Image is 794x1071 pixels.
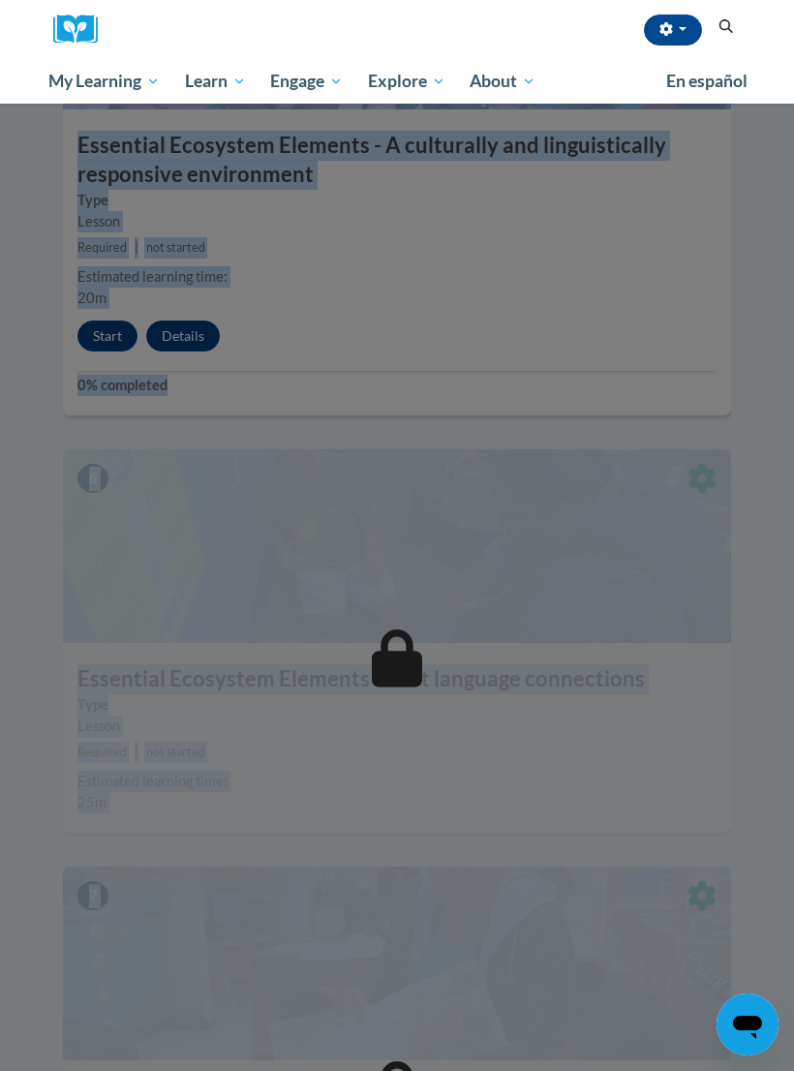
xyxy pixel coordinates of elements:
[53,15,111,45] a: Cox Campus
[644,15,702,46] button: Account Settings
[270,70,343,93] span: Engage
[258,59,355,104] a: Engage
[355,59,458,104] a: Explore
[458,59,549,104] a: About
[185,70,246,93] span: Learn
[53,15,111,45] img: Logo brand
[368,70,445,93] span: Explore
[470,70,535,93] span: About
[34,59,760,104] div: Main menu
[666,71,748,91] span: En español
[712,15,741,39] button: Search
[654,61,760,102] a: En español
[717,994,779,1056] iframe: Button to launch messaging window
[36,59,172,104] a: My Learning
[48,70,160,93] span: My Learning
[172,59,259,104] a: Learn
